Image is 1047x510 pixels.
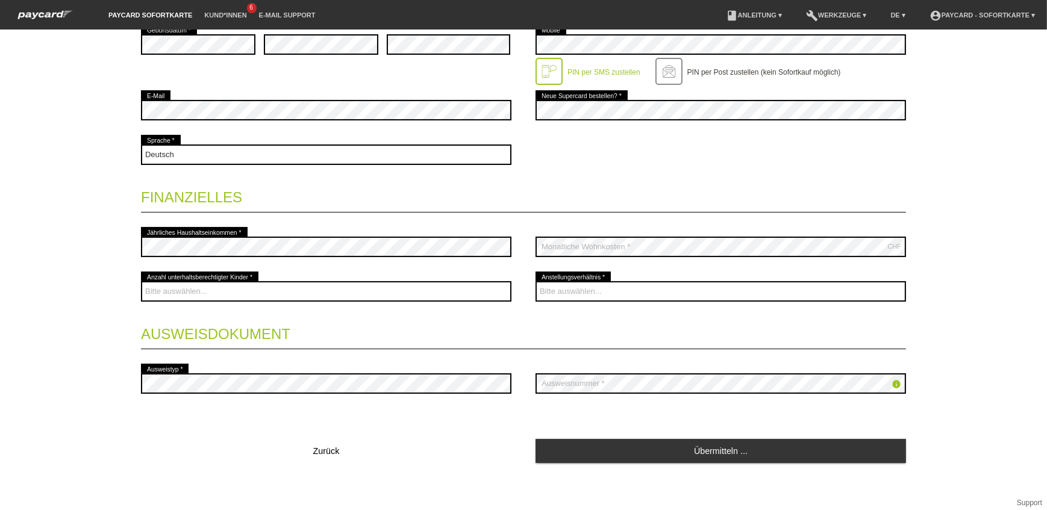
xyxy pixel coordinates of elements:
[806,10,818,22] i: build
[102,11,198,19] a: paycard Sofortkarte
[930,10,942,22] i: account_circle
[141,439,511,463] button: Zurück
[1017,499,1042,507] a: Support
[567,68,640,76] label: PIN per SMS zustellen
[198,11,252,19] a: Kund*innen
[313,446,340,456] span: Zurück
[720,11,788,19] a: bookAnleitung ▾
[687,68,841,76] label: PIN per Post zustellen (kein Sofortkauf möglich)
[887,243,901,250] div: CHF
[12,14,78,23] a: paycard Sofortkarte
[12,8,78,21] img: paycard Sofortkarte
[885,11,911,19] a: DE ▾
[726,10,738,22] i: book
[536,439,906,462] a: Übermitteln ...
[253,11,322,19] a: E-Mail Support
[892,381,901,391] a: info
[800,11,873,19] a: buildWerkzeuge ▾
[892,379,901,389] i: info
[247,3,257,13] span: 6
[141,314,906,349] legend: Ausweisdokument
[141,177,906,213] legend: Finanzielles
[924,11,1041,19] a: account_circlepaycard - Sofortkarte ▾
